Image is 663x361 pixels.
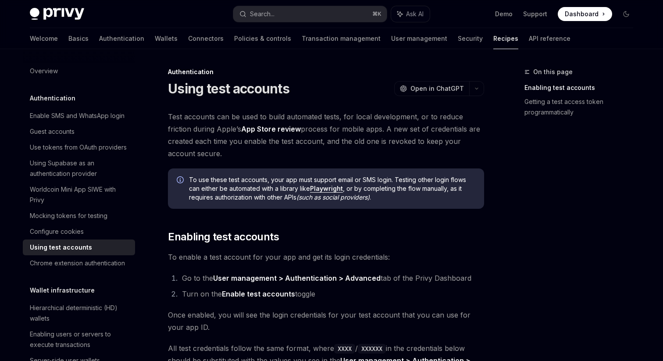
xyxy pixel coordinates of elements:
button: Open in ChatGPT [394,81,469,96]
div: Hierarchical deterministic (HD) wallets [30,303,130,324]
a: Mocking tokens for testing [23,208,135,224]
a: User management [391,28,447,49]
strong: User management > Authentication > Advanced [213,274,381,282]
div: Using test accounts [30,242,92,253]
span: Ask AI [406,10,424,18]
div: Chrome extension authentication [30,258,125,268]
a: Playwright [310,185,343,193]
h1: Using test accounts [168,81,289,97]
span: To use these test accounts, your app must support email or SMS login. Testing other login flows c... [189,175,475,202]
div: Guest accounts [30,126,75,137]
img: dark logo [30,8,84,20]
div: Enabling users or servers to execute transactions [30,329,130,350]
a: Dashboard [558,7,612,21]
a: Basics [68,28,89,49]
a: Transaction management [302,28,381,49]
div: Worldcoin Mini App SIWE with Privy [30,184,130,205]
a: Guest accounts [23,124,135,139]
h5: Wallet infrastructure [30,285,95,296]
button: Search...⌘K [233,6,387,22]
a: Overview [23,63,135,79]
h5: Authentication [30,93,75,104]
div: Mocking tokens for testing [30,211,107,221]
a: Authentication [99,28,144,49]
a: Hierarchical deterministic (HD) wallets [23,300,135,326]
a: Configure cookies [23,224,135,239]
div: Overview [30,66,58,76]
button: Ask AI [391,6,430,22]
span: Once enabled, you will see the login credentials for your test account that you can use for your ... [168,309,484,333]
a: Use tokens from OAuth providers [23,139,135,155]
div: Configure cookies [30,226,84,237]
a: Policies & controls [234,28,291,49]
a: Security [458,28,483,49]
button: Toggle dark mode [619,7,633,21]
li: Go to the tab of the Privy Dashboard [179,272,484,284]
a: Support [523,10,547,18]
a: Wallets [155,28,178,49]
code: XXXXXX [358,344,386,354]
a: Enabling users or servers to execute transactions [23,326,135,353]
a: App Store review [241,125,301,134]
em: (such as social providers) [296,193,370,201]
span: ⌘ K [372,11,381,18]
div: Enable SMS and WhatsApp login [30,111,125,121]
a: Enable SMS and WhatsApp login [23,108,135,124]
span: Dashboard [565,10,599,18]
a: Using Supabase as an authentication provider [23,155,135,182]
a: Using test accounts [23,239,135,255]
code: XXXX [334,344,355,354]
span: Test accounts can be used to build automated tests, for local development, or to reduce friction ... [168,111,484,160]
a: Connectors [188,28,224,49]
a: Chrome extension authentication [23,255,135,271]
div: Using Supabase as an authentication provider [30,158,130,179]
svg: Info [177,176,185,185]
span: Enabling test accounts [168,230,279,244]
strong: Enable test accounts [222,290,295,298]
a: Worldcoin Mini App SIWE with Privy [23,182,135,208]
span: On this page [533,67,573,77]
span: To enable a test account for your app and get its login credentials: [168,251,484,263]
span: Open in ChatGPT [410,84,464,93]
div: Search... [250,9,274,19]
div: Authentication [168,68,484,76]
a: Recipes [493,28,518,49]
a: Getting a test access token programmatically [524,95,640,119]
div: Use tokens from OAuth providers [30,142,127,153]
li: Turn on the toggle [179,288,484,300]
a: API reference [529,28,570,49]
a: Enabling test accounts [524,81,640,95]
a: Demo [495,10,513,18]
a: Welcome [30,28,58,49]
